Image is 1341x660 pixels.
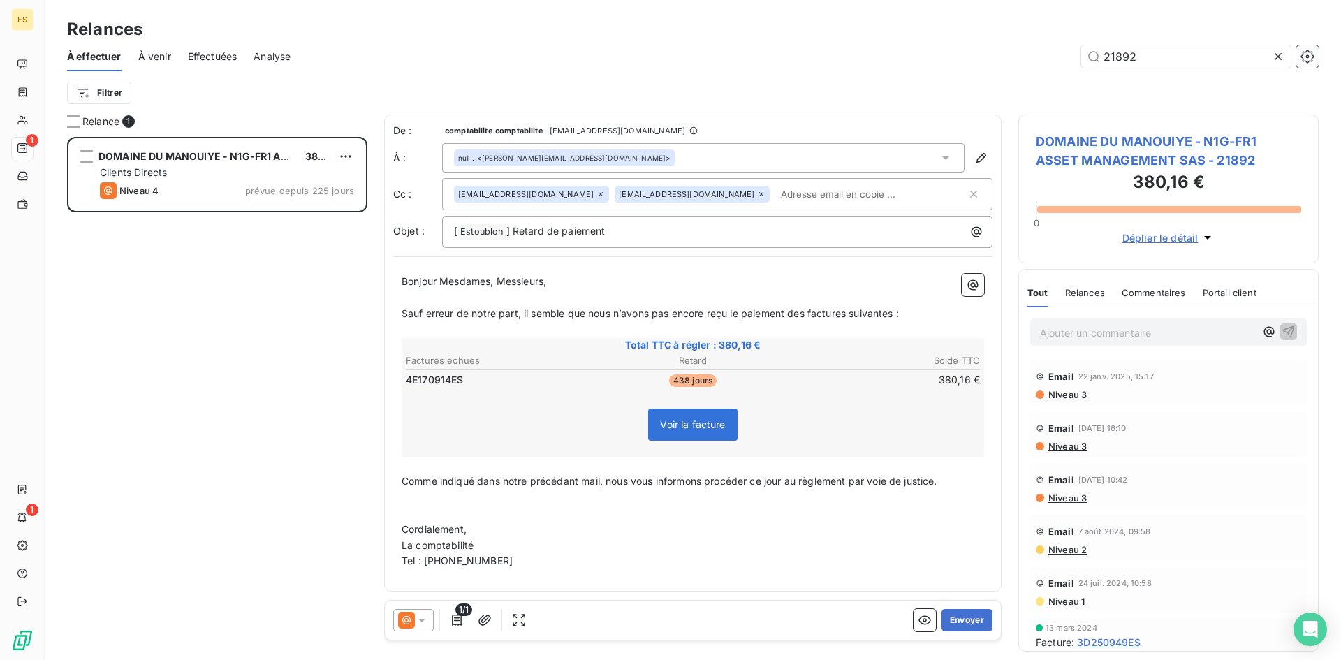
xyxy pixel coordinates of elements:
h3: 380,16 € [1036,170,1301,198]
span: Cordialement, [402,523,467,535]
th: Factures échues [405,353,596,368]
input: Adresse email en copie ... [775,184,937,205]
span: Effectuées [188,50,237,64]
span: La comptabilité [402,539,474,551]
span: Email [1048,474,1074,485]
label: Cc : [393,187,442,201]
button: Déplier le détail [1118,230,1219,246]
span: Relances [1065,287,1105,298]
span: 0 [1034,217,1039,228]
div: grid [67,137,367,660]
span: Portail client [1203,287,1256,298]
span: Relance [82,115,119,129]
span: Niveau 2 [1047,544,1087,555]
span: DOMAINE DU MANOUIYE - N1G-FR1 ASSET MANAGEMENT SAS [98,150,405,162]
span: ] Retard de paiement [506,225,606,237]
span: 1 [26,134,38,147]
div: ES [11,8,34,31]
span: Email [1048,578,1074,589]
span: [ [454,225,457,237]
span: Déplier le détail [1122,230,1199,245]
span: À venir [138,50,171,64]
span: Niveau 4 [119,185,159,196]
input: Rechercher [1081,45,1291,68]
span: [EMAIL_ADDRESS][DOMAIN_NAME] [458,190,594,198]
span: null . [458,153,474,163]
span: Tel : [PHONE_NUMBER] [402,555,513,566]
span: - [EMAIL_ADDRESS][DOMAIN_NAME] [546,126,685,135]
span: 24 juil. 2024, 10:58 [1078,579,1152,587]
span: Commentaires [1122,287,1186,298]
span: 1/1 [455,603,472,616]
span: Objet : [393,225,425,237]
span: Niveau 3 [1047,441,1087,452]
span: Analyse [254,50,291,64]
span: Email [1048,371,1074,382]
span: Bonjour Mesdames, Messieurs, [402,275,546,287]
span: prévue depuis 225 jours [245,185,354,196]
img: Logo LeanPay [11,629,34,652]
span: Tout [1027,287,1048,298]
span: Sauf erreur de notre part, il semble que nous n’avons pas encore reçu le paiement des factures su... [402,307,899,319]
span: [DATE] 10:42 [1078,476,1128,484]
h3: Relances [67,17,142,42]
button: Filtrer [67,82,131,104]
span: 22 janv. 2025, 15:17 [1078,372,1154,381]
span: 438 jours [669,374,717,387]
span: 13 mars 2024 [1046,624,1097,632]
span: 4E170914ES [406,373,464,387]
span: 1 [122,115,135,128]
span: Total TTC à régler : 380,16 € [404,338,982,352]
span: 1 [26,504,38,516]
span: 380,16 € [305,150,347,162]
span: DOMAINE DU MANOUIYE - N1G-FR1 ASSET MANAGEMENT SAS - 21892 [1036,132,1301,170]
label: À : [393,151,442,165]
span: Niveau 1 [1047,596,1085,607]
th: Solde TTC [790,353,981,368]
span: [DATE] 16:10 [1078,424,1127,432]
div: Open Intercom Messenger [1294,613,1327,646]
button: Envoyer [941,609,992,631]
span: Email [1048,423,1074,434]
td: 380,16 € [790,372,981,388]
span: [EMAIL_ADDRESS][DOMAIN_NAME] [619,190,754,198]
span: Facture : [1036,635,1074,650]
span: À effectuer [67,50,122,64]
span: De : [393,124,442,138]
span: Niveau 3 [1047,389,1087,400]
span: Comme indiqué dans notre précédant mail, nous vous informons procéder ce jour au règlement par vo... [402,475,937,487]
span: Niveau 3 [1047,492,1087,504]
th: Retard [597,353,788,368]
div: <[PERSON_NAME][EMAIL_ADDRESS][DOMAIN_NAME]> [458,153,670,163]
span: Email [1048,526,1074,537]
span: 7 août 2024, 09:58 [1078,527,1151,536]
span: Estoublon [458,224,505,240]
span: Voir la facture [660,418,725,430]
span: comptabilite comptabilite [445,126,543,135]
span: 3D250949ES [1077,635,1141,650]
span: Clients Directs [100,166,167,178]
